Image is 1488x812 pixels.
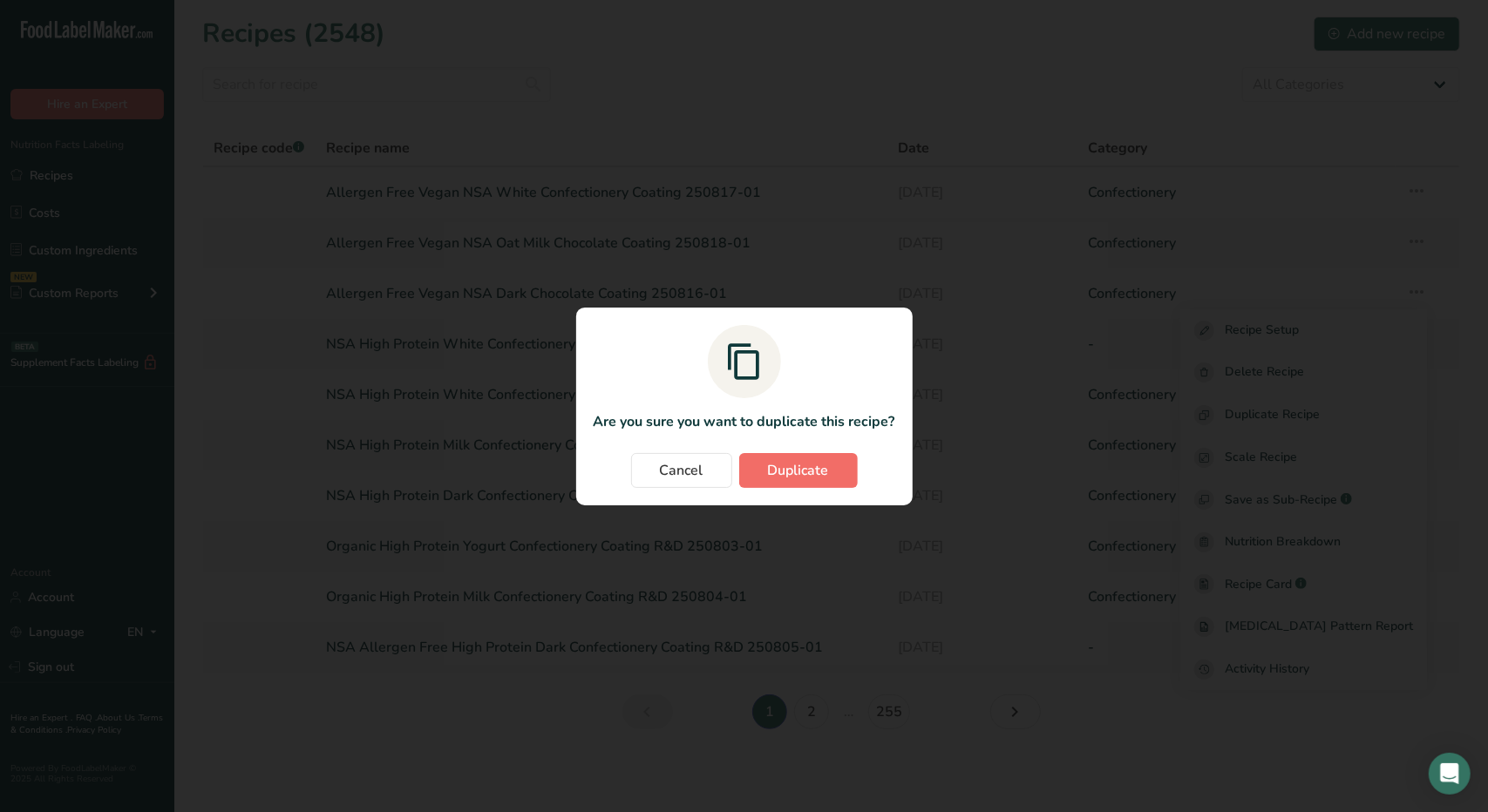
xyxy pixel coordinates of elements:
p: Are you sure you want to duplicate this recipe? [594,411,895,432]
button: Cancel [631,453,732,488]
span: Duplicate [768,460,829,481]
div: Open Intercom Messenger [1429,753,1471,795]
button: Duplicate [739,453,858,488]
span: Cancel [660,460,703,481]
